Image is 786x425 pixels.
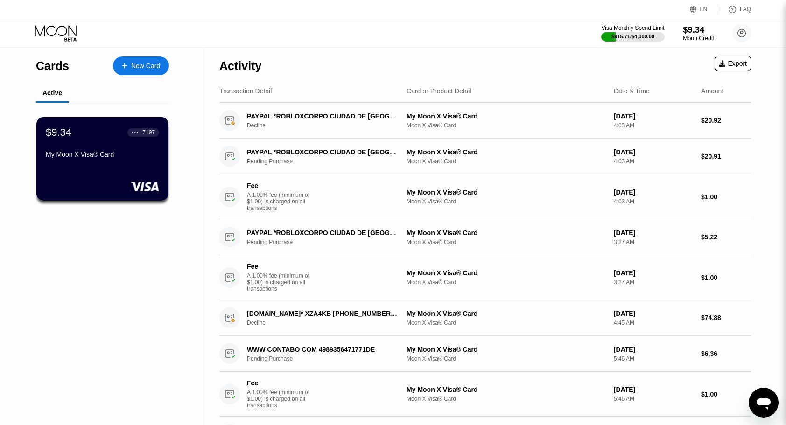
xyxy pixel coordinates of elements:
[614,279,694,286] div: 3:27 AM
[601,25,664,31] div: Visa Monthly Spend Limit
[247,182,312,189] div: Fee
[219,103,751,139] div: PAYPAL *ROBLOXCORPO CIUDAD DE [GEOGRAPHIC_DATA]DeclineMy Moon X Visa® CardMoon X Visa® Card[DATE]...
[614,87,650,95] div: Date & Time
[247,346,397,353] div: WWW CONTABO COM 4989356471771DE
[219,139,751,174] div: PAYPAL *ROBLOXCORPO CIUDAD DE [GEOGRAPHIC_DATA]Pending PurchaseMy Moon X Visa® CardMoon X Visa® C...
[614,320,694,326] div: 4:45 AM
[614,310,694,317] div: [DATE]
[683,35,714,42] div: Moon Credit
[46,151,159,158] div: My Moon X Visa® Card
[132,131,141,134] div: ● ● ● ●
[407,396,606,402] div: Moon X Visa® Card
[247,192,317,211] div: A 1.00% fee (minimum of $1.00) is charged on all transactions
[407,112,606,120] div: My Moon X Visa® Card
[701,193,751,201] div: $1.00
[219,336,751,372] div: WWW CONTABO COM 4989356471771DEPending PurchaseMy Moon X Visa® CardMoon X Visa® Card[DATE]5:46 AM...
[247,158,409,165] div: Pending Purchase
[219,300,751,336] div: [DOMAIN_NAME]* XZA4KB [PHONE_NUMBER] USDeclineMy Moon X Visa® CardMoon X Visa® Card[DATE]4:45 AM$...
[715,56,751,71] div: Export
[247,389,317,409] div: A 1.00% fee (minimum of $1.00) is charged on all transactions
[113,56,169,75] div: New Card
[219,59,261,73] div: Activity
[407,198,606,205] div: Moon X Visa® Card
[614,386,694,393] div: [DATE]
[407,355,606,362] div: Moon X Visa® Card
[740,6,751,13] div: FAQ
[614,112,694,120] div: [DATE]
[701,233,751,241] div: $5.22
[247,229,397,237] div: PAYPAL *ROBLOXCORPO CIUDAD DE [GEOGRAPHIC_DATA]
[614,239,694,245] div: 3:27 AM
[219,219,751,255] div: PAYPAL *ROBLOXCORPO CIUDAD DE [GEOGRAPHIC_DATA]Pending PurchaseMy Moon X Visa® CardMoon X Visa® C...
[36,117,168,201] div: $9.34● ● ● ●7197My Moon X Visa® Card
[407,188,606,196] div: My Moon X Visa® Card
[247,239,409,245] div: Pending Purchase
[718,5,751,14] div: FAQ
[42,89,62,97] div: Active
[614,122,694,129] div: 4:03 AM
[247,148,397,156] div: PAYPAL *ROBLOXCORPO CIUDAD DE [GEOGRAPHIC_DATA]
[614,396,694,402] div: 5:46 AM
[407,148,606,156] div: My Moon X Visa® Card
[614,229,694,237] div: [DATE]
[614,346,694,353] div: [DATE]
[407,279,606,286] div: Moon X Visa® Card
[247,379,312,387] div: Fee
[46,126,71,139] div: $9.34
[247,122,409,129] div: Decline
[749,388,779,418] iframe: Button to launch messaging window
[219,255,751,300] div: FeeA 1.00% fee (minimum of $1.00) is charged on all transactionsMy Moon X Visa® CardMoon X Visa® ...
[701,153,751,160] div: $20.91
[614,355,694,362] div: 5:46 AM
[407,269,606,277] div: My Moon X Visa® Card
[407,229,606,237] div: My Moon X Visa® Card
[690,5,718,14] div: EN
[614,269,694,277] div: [DATE]
[142,129,155,136] div: 7197
[614,148,694,156] div: [DATE]
[247,263,312,270] div: Fee
[701,390,751,398] div: $1.00
[407,320,606,326] div: Moon X Visa® Card
[701,87,723,95] div: Amount
[36,59,69,73] div: Cards
[407,239,606,245] div: Moon X Visa® Card
[683,25,714,42] div: $9.34Moon Credit
[247,112,397,120] div: PAYPAL *ROBLOXCORPO CIUDAD DE [GEOGRAPHIC_DATA]
[407,122,606,129] div: Moon X Visa® Card
[407,346,606,353] div: My Moon X Visa® Card
[719,60,747,67] div: Export
[407,386,606,393] div: My Moon X Visa® Card
[247,355,409,362] div: Pending Purchase
[219,87,272,95] div: Transaction Detail
[247,272,317,292] div: A 1.00% fee (minimum of $1.00) is charged on all transactions
[601,25,664,42] div: Visa Monthly Spend Limit$915.71/$4,000.00
[407,310,606,317] div: My Moon X Visa® Card
[701,117,751,124] div: $20.92
[701,274,751,281] div: $1.00
[614,188,694,196] div: [DATE]
[700,6,708,13] div: EN
[614,158,694,165] div: 4:03 AM
[701,350,751,357] div: $6.36
[219,174,751,219] div: FeeA 1.00% fee (minimum of $1.00) is charged on all transactionsMy Moon X Visa® CardMoon X Visa® ...
[611,34,654,39] div: $915.71 / $4,000.00
[701,314,751,321] div: $74.88
[247,320,409,326] div: Decline
[683,25,714,35] div: $9.34
[219,372,751,417] div: FeeA 1.00% fee (minimum of $1.00) is charged on all transactionsMy Moon X Visa® CardMoon X Visa® ...
[131,62,160,70] div: New Card
[407,158,606,165] div: Moon X Visa® Card
[407,87,471,95] div: Card or Product Detail
[247,310,397,317] div: [DOMAIN_NAME]* XZA4KB [PHONE_NUMBER] US
[614,198,694,205] div: 4:03 AM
